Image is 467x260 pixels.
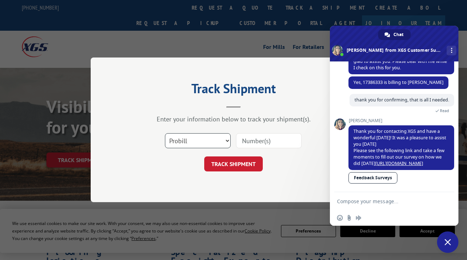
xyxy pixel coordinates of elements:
[378,29,411,40] a: Chat
[348,118,454,123] span: [PERSON_NAME]
[236,134,302,149] input: Number(s)
[375,160,423,166] a: [URL][DOMAIN_NAME]
[337,192,437,210] textarea: Compose your message...
[348,172,397,184] a: Feedback Surveys
[346,215,352,221] span: Send a file
[126,84,341,97] h2: Track Shipment
[356,215,361,221] span: Audio message
[337,215,343,221] span: Insert an emoji
[204,157,263,172] button: TRACK SHIPMENT
[353,79,443,85] span: Yes, 17386333 is billing to [PERSON_NAME]
[393,29,403,40] span: Chat
[355,97,449,103] span: thank you for confirming, that is all I needed.
[353,128,446,166] span: Thank you for contacting XGS and have a wonderful [DATE]! It was a pleasure to assist you [DATE] ...
[437,231,458,253] a: Close chat
[126,115,341,124] div: Enter your information below to track your shipment(s).
[440,108,449,113] span: Read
